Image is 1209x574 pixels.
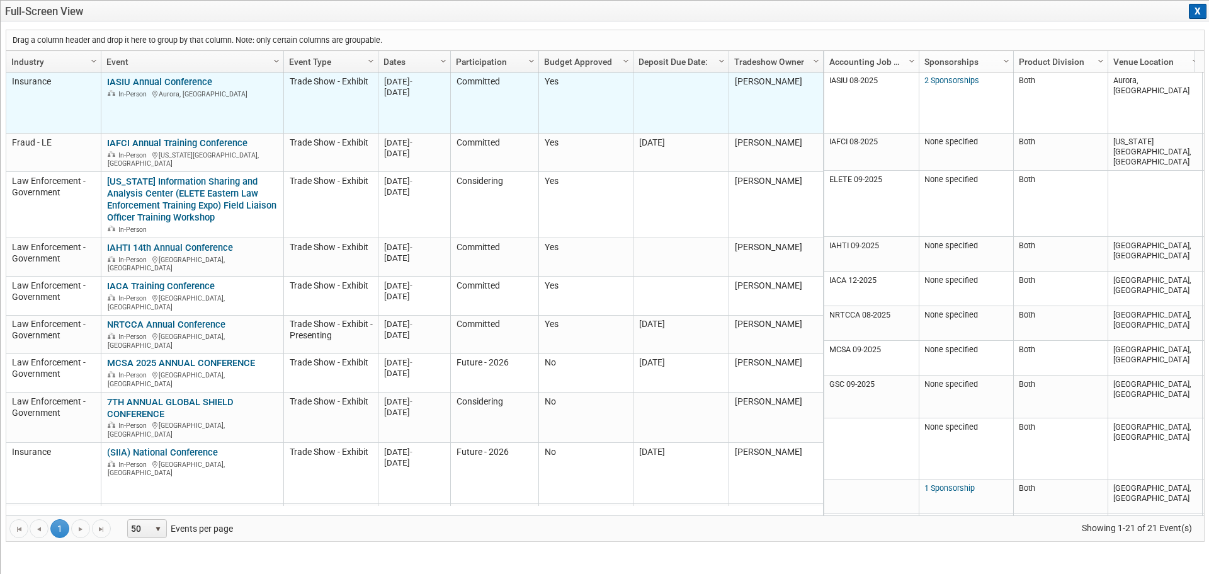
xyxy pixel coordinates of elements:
[108,294,115,301] img: In-Person Event
[283,172,378,238] td: Trade Show - Exhibit
[924,76,979,85] a: 2 Sponsorships
[108,151,115,158] img: In-Person Event
[410,243,412,252] span: -
[410,447,412,457] span: -
[1013,479,1108,514] td: Both
[9,519,28,538] a: Go to the first page
[924,483,975,493] a: 1 Sponsorship
[111,519,246,538] span: Events per page
[107,292,278,311] div: [GEOGRAPHIC_DATA], [GEOGRAPHIC_DATA]
[639,51,720,72] a: Deposit Due Date:
[1108,272,1202,306] td: [GEOGRAPHIC_DATA], [GEOGRAPHIC_DATA]
[824,72,919,134] td: IASIU 08-2025
[118,151,150,159] span: In-Person
[92,519,111,538] a: Go to the last page
[14,524,24,534] span: Go to the first page
[450,277,538,315] td: Committed
[729,393,823,443] td: [PERSON_NAME]
[824,171,919,237] td: ELETE 09-2025
[384,447,445,457] div: [DATE]
[410,176,412,186] span: -
[1108,134,1202,171] td: [US_STATE][GEOGRAPHIC_DATA], [GEOGRAPHIC_DATA]
[729,172,823,238] td: [PERSON_NAME]
[633,316,729,354] td: [DATE]
[1000,51,1014,70] a: Column Settings
[633,443,729,504] td: [DATE]
[1013,134,1108,171] td: Both
[905,51,919,70] a: Column Settings
[1001,56,1011,66] span: Column Settings
[538,393,633,443] td: No
[108,333,115,339] img: In-Person Event
[734,51,815,72] a: Tradeshow Owner
[107,176,276,223] a: [US_STATE] Information Sharing and Analysis Center (ELETE Eastern Law Enforcement Training Expo) ...
[410,138,412,147] span: -
[107,254,278,273] div: [GEOGRAPHIC_DATA], [GEOGRAPHIC_DATA]
[538,504,633,542] td: No
[6,277,101,315] td: Law Enforcement - Government
[34,524,44,534] span: Go to the previous page
[1013,341,1108,376] td: Both
[824,134,919,171] td: IAFCI 08-2025
[410,319,412,329] span: -
[283,134,378,172] td: Trade Show - Exhibit
[384,176,445,187] div: [DATE]
[620,51,633,70] a: Column Settings
[88,51,101,70] a: Column Settings
[271,56,281,66] span: Column Settings
[107,357,255,369] a: MCSA 2025 ANNUAL CONFERENCE
[50,519,69,538] span: 1
[1013,272,1108,306] td: Both
[107,137,247,149] a: IAFCI Annual Training Conference
[526,56,536,66] span: Column Settings
[5,5,1205,18] span: Full-Screen View
[1113,51,1194,72] a: Venue Location
[108,371,115,377] img: In-Person Event
[384,187,445,197] div: [DATE]
[384,87,445,98] div: [DATE]
[450,172,538,238] td: Considering
[6,30,1204,50] div: Drag a column header and drop it here to group by that column. Note: only certain columns are gro...
[717,56,727,66] span: Column Settings
[1013,418,1108,479] td: Both
[6,354,101,393] td: Law Enforcement - Government
[108,256,115,262] img: In-Person Event
[384,407,445,418] div: [DATE]
[729,443,823,504] td: [PERSON_NAME]
[384,137,445,148] div: [DATE]
[6,134,101,172] td: Fraud - LE
[118,90,150,98] span: In-Person
[383,51,442,72] a: Dates
[538,277,633,315] td: Yes
[6,393,101,443] td: Law Enforcement - Government
[6,172,101,238] td: Law Enforcement - Government
[824,272,919,306] td: IACA 12-2025
[384,242,445,253] div: [DATE]
[729,316,823,354] td: [PERSON_NAME]
[538,354,633,393] td: No
[450,504,538,542] td: Committed
[283,72,378,134] td: Trade Show - Exhibit
[450,316,538,354] td: Committed
[544,51,625,72] a: Budget Approved
[538,316,633,354] td: Yes
[1096,56,1106,66] span: Column Settings
[153,524,163,534] span: select
[270,51,284,70] a: Column Settings
[538,443,633,504] td: No
[6,504,101,542] td: Insurance
[450,72,538,134] td: Committed
[924,175,978,184] span: None specified
[437,51,451,70] a: Column Settings
[924,310,978,319] span: None specified
[6,316,101,354] td: Law Enforcement - Government
[810,51,824,70] a: Column Settings
[107,76,212,88] a: IASIU Annual Conference
[410,397,412,406] span: -
[450,354,538,393] td: Future - 2026
[108,461,115,467] img: In-Person Event
[924,137,978,146] span: None specified
[633,354,729,393] td: [DATE]
[107,369,278,388] div: [GEOGRAPHIC_DATA], [GEOGRAPHIC_DATA]
[384,396,445,407] div: [DATE]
